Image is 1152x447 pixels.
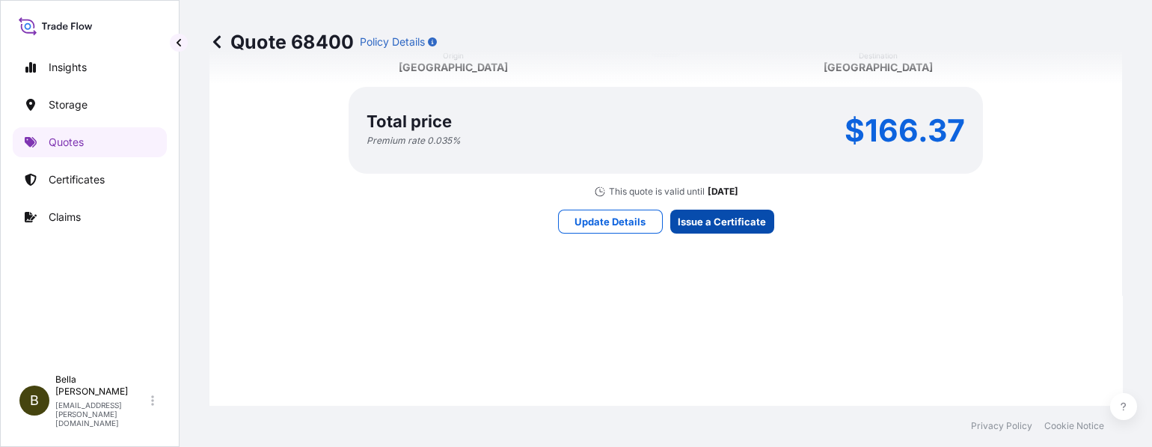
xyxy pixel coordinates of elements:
[575,214,646,229] p: Update Details
[55,401,148,428] p: [EMAIL_ADDRESS][PERSON_NAME][DOMAIN_NAME]
[678,214,766,229] p: Issue a Certificate
[13,165,167,195] a: Certificates
[971,420,1032,432] a: Privacy Policy
[670,210,774,234] button: Issue a Certificate
[30,393,39,408] span: B
[209,30,354,54] p: Quote 68400
[13,202,167,232] a: Claims
[49,97,88,112] p: Storage
[49,60,87,75] p: Insights
[49,172,105,187] p: Certificates
[13,90,167,120] a: Storage
[13,52,167,82] a: Insights
[845,118,965,142] p: $166.37
[49,135,84,150] p: Quotes
[367,135,461,147] p: Premium rate 0.035 %
[13,127,167,157] a: Quotes
[360,34,425,49] p: Policy Details
[367,114,452,129] p: Total price
[558,210,663,234] button: Update Details
[708,186,738,198] p: [DATE]
[49,210,81,225] p: Claims
[55,374,148,398] p: Bella [PERSON_NAME]
[1044,420,1104,432] a: Cookie Notice
[609,186,705,198] p: This quote is valid until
